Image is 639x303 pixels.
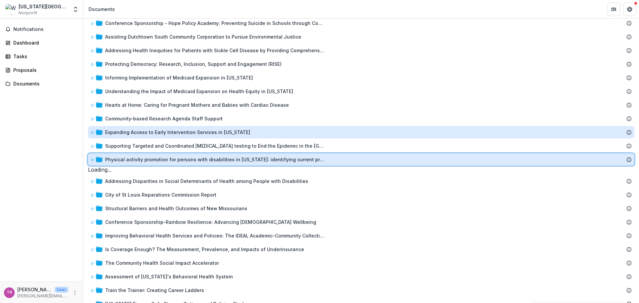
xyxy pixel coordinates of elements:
a: Dashboard [3,37,80,48]
div: Community-based Research Agenda Staff Support [105,115,223,122]
div: Assisting Dutchtown South Community Corporation to Pursue Environmental Justice [105,33,301,40]
button: Get Help [623,3,636,16]
div: Is Coverage Enough? The Measurement, Prevalence, and Impacts of Underinsurance [105,246,304,253]
div: The Community Health Social Impact Accelerator [88,257,634,269]
div: Conference Sponsorship - Hope Policy Academy: Preventing Suicide in Schools through Comprehensive... [105,20,325,27]
div: Expanding Access to Early Intervention Services in [US_STATE] [105,129,250,136]
div: Structural Barriers and Health Outcomes of New Missourians [105,205,247,212]
img: Washington University [5,4,16,15]
div: Assisting Dutchtown South Community Corporation to Pursue Environmental Justice [88,31,634,43]
div: Improving Behavioral Health Services and Policies: The IDEAL Academic-Community Collective in [US... [88,229,634,242]
p: Loading... [88,166,634,174]
div: Understanding the Impact of Medicaid Expansion on Health Equity in [US_STATE] [88,85,634,97]
div: Train the Trainer: Creating Career Ladders [105,287,204,294]
div: Community-based Research Agenda Staff Support [88,112,634,125]
div: Conference Sponsorship-Rainbow Resilience: Advancing [DEMOGRAPHIC_DATA] Wellbeing [105,219,316,226]
div: Structural Barriers and Health Outcomes of New Missourians [88,202,634,215]
div: Addressing Health Inequities for Patients with Sickle Cell Disease by Providing Comprehensive Ser... [88,44,634,57]
div: Assessment of [US_STATE]'s Behavioral Health System [105,273,233,280]
p: [PERSON_NAME] [17,286,52,293]
button: Notifications [3,24,80,35]
span: Notifications [13,27,78,32]
a: Proposals [3,65,80,76]
nav: breadcrumb [86,4,117,14]
div: Physical activity promotion for persons with disabilities in [US_STATE]: identifying current prac... [88,153,634,174]
div: Informing Implementation of Medicaid Expansion in [US_STATE] [88,72,634,84]
div: City of St Louis Reparations Commission Report [105,191,216,198]
div: Physical activity promotion for persons with disabilities in [US_STATE]: identifying current prac... [88,153,634,166]
div: Assessment of [US_STATE]'s Behavioral Health System [88,270,634,283]
div: Addressing Health Inequities for Patients with Sickle Cell Disease by Providing Comprehensive Ser... [105,47,325,54]
a: Tasks [3,51,80,62]
p: [PERSON_NAME][EMAIL_ADDRESS][DOMAIN_NAME] [17,293,68,299]
button: More [71,289,79,297]
div: Physical activity promotion for persons with disabilities in [US_STATE]: identifying current prac... [105,156,325,163]
div: Is Coverage Enough? The Measurement, Prevalence, and Impacts of Underinsurance [88,243,634,255]
div: [US_STATE][GEOGRAPHIC_DATA] [19,3,68,10]
div: City of St Louis Reparations Commission Report [88,189,634,201]
div: The Community Health Social Impact Accelerator [105,259,219,266]
div: Dashboard [13,39,75,46]
div: Tiffany Rounsville Rader [7,290,12,295]
div: Proposals [13,67,75,74]
div: Hearts at Home: Caring for Pregnant Mothers and Babies with Cardiac Disease [88,99,634,111]
button: Partners [607,3,620,16]
div: Documents [89,6,115,13]
div: Train the Trainer: Creating Career Ladders [88,284,634,296]
div: Conference Sponsorship - Hope Policy Academy: Preventing Suicide in Schools through Comprehensive... [88,17,634,29]
div: Supporting Targeted and Coordinated [MEDICAL_DATA] testing to End the Epidemic in the [GEOGRAPHIC... [105,142,325,149]
p: User [55,287,68,293]
div: Understanding the Impact of Medicaid Expansion on Health Equity in [US_STATE] [105,88,293,95]
div: Improving Behavioral Health Services and Policies: The IDEAL Academic-Community Collective in [US... [105,232,325,239]
div: Protecting Democracy: Research, Inclusion, Support and Engagement (RISE) [88,58,634,70]
div: Addressing Disparities in Social Determinants of Health among People with Disabilities [105,178,308,185]
div: Conference Sponsorship-Rainbow Resilience: Advancing [DEMOGRAPHIC_DATA] Wellbeing [88,216,634,228]
div: Tasks [13,53,75,60]
span: Nonprofit [19,10,37,16]
div: Informing Implementation of Medicaid Expansion in [US_STATE] [105,74,253,81]
button: Open entity switcher [71,3,80,16]
div: Addressing Disparities in Social Determinants of Health among People with Disabilities [88,175,634,187]
div: Expanding Access to Early Intervention Services in [US_STATE] [88,126,634,138]
div: Documents [13,80,75,87]
div: Hearts at Home: Caring for Pregnant Mothers and Babies with Cardiac Disease [105,101,289,108]
a: Documents [3,78,80,89]
div: Protecting Democracy: Research, Inclusion, Support and Engagement (RISE) [105,61,282,68]
div: Supporting Targeted and Coordinated [MEDICAL_DATA] testing to End the Epidemic in the [GEOGRAPHIC... [88,140,634,152]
